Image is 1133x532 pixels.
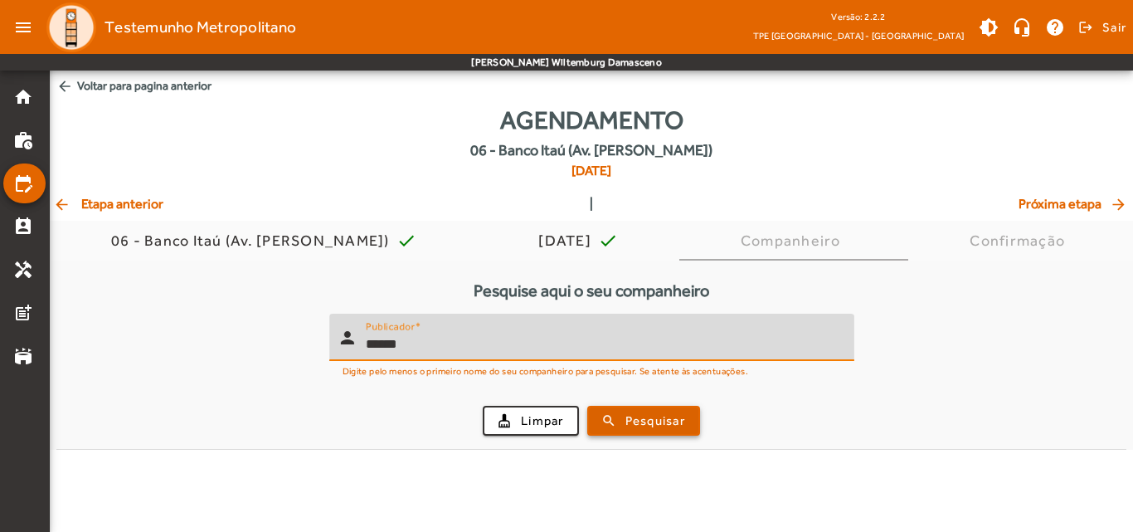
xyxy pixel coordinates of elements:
[470,139,712,161] span: 06 - Banco Itaú (Av. [PERSON_NAME])
[587,406,700,436] button: Pesquisar
[753,7,964,27] div: Versão: 2.2.2
[105,14,296,41] span: Testemunho Metropolitano
[590,194,593,214] span: |
[625,412,685,431] span: Pesquisar
[13,173,33,193] mat-icon: edit_calendar
[338,328,357,348] mat-icon: person
[470,161,712,181] span: [DATE]
[53,194,163,214] span: Etapa anterior
[56,281,1126,300] h5: Pesquise aqui o seu companheiro
[13,346,33,366] mat-icon: stadium
[1102,14,1126,41] span: Sair
[13,130,33,150] mat-icon: work_history
[56,78,73,95] mat-icon: arrow_back
[753,27,964,44] span: TPE [GEOGRAPHIC_DATA] - [GEOGRAPHIC_DATA]
[970,232,1072,249] div: Confirmação
[1110,196,1130,212] mat-icon: arrow_forward
[53,196,73,212] mat-icon: arrow_back
[46,2,96,52] img: Logo TPE
[521,412,564,431] span: Limpar
[50,71,1133,101] span: Voltar para pagina anterior
[13,217,33,237] mat-icon: perm_contact_calendar
[111,232,396,249] div: 06 - Banco Itaú (Av. [PERSON_NAME])
[13,303,33,323] mat-icon: post_add
[343,361,749,379] mat-hint: Digite pelo menos o primeiro nome do seu companheiro para pesquisar. Se atente às acentuações.
[7,11,40,44] mat-icon: menu
[1019,194,1130,214] span: Próxima etapa
[598,231,618,251] mat-icon: check
[40,2,296,52] a: Testemunho Metropolitano
[483,406,579,436] button: Limpar
[13,87,33,107] mat-icon: home
[500,101,683,139] span: Agendamento
[13,260,33,280] mat-icon: handyman
[1076,15,1126,40] button: Sair
[366,320,415,332] mat-label: Publicador
[396,231,416,251] mat-icon: check
[538,232,598,249] div: [DATE]
[741,232,848,249] div: Companheiro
